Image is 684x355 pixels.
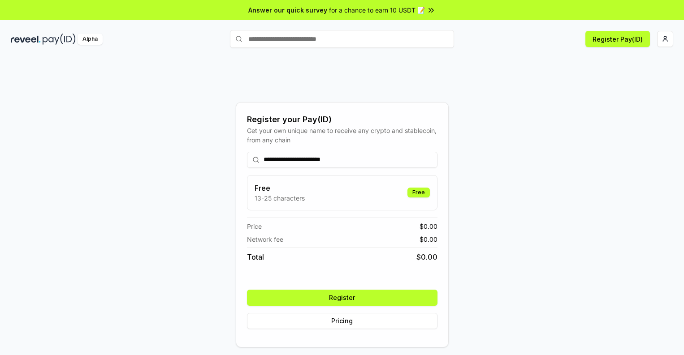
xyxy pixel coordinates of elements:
[420,222,437,231] span: $ 0.00
[247,113,437,126] div: Register your Pay(ID)
[247,235,283,244] span: Network fee
[329,5,425,15] span: for a chance to earn 10 USDT 📝
[247,290,437,306] button: Register
[247,313,437,329] button: Pricing
[43,34,76,45] img: pay_id
[11,34,41,45] img: reveel_dark
[255,193,305,203] p: 13-25 characters
[248,5,327,15] span: Answer our quick survey
[407,188,430,197] div: Free
[416,252,437,262] span: $ 0.00
[420,235,437,244] span: $ 0.00
[247,126,437,145] div: Get your own unique name to receive any crypto and stablecoin, from any chain
[247,222,262,231] span: Price
[247,252,264,262] span: Total
[78,34,103,45] div: Alpha
[585,31,650,47] button: Register Pay(ID)
[255,183,305,193] h3: Free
